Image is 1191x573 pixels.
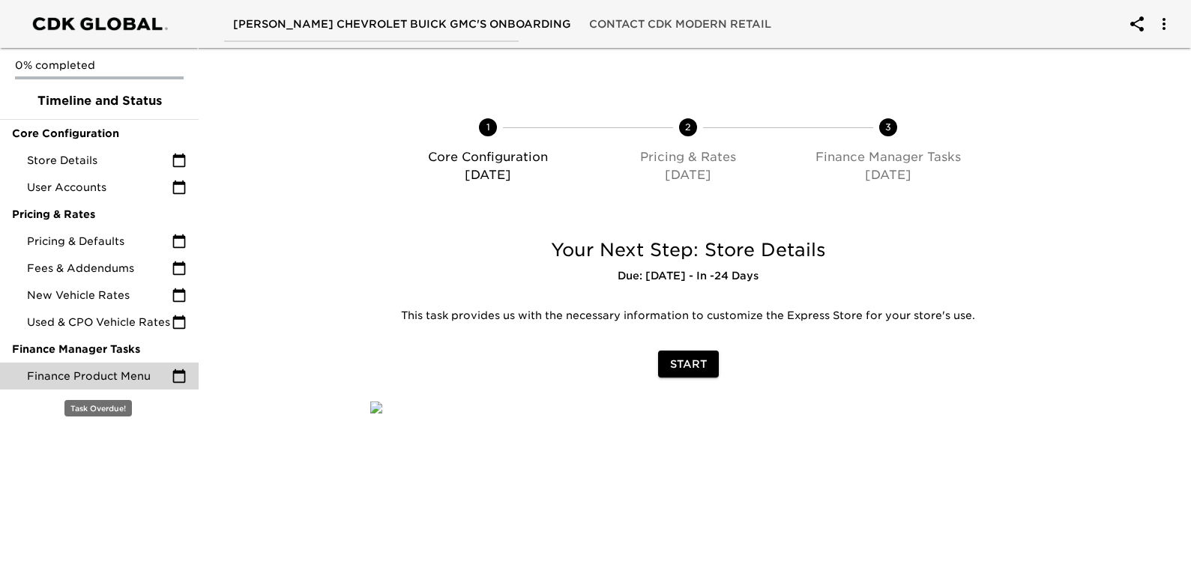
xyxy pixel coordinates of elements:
[12,126,187,141] span: Core Configuration
[670,355,707,374] span: Start
[27,261,172,276] span: Fees & Addendums
[233,15,571,34] span: [PERSON_NAME] Chevrolet Buick GMC's Onboarding
[382,309,995,324] p: This task provides us with the necessary information to customize the Express Store for your stor...
[27,288,172,303] span: New Vehicle Rates
[794,148,982,166] p: Finance Manager Tasks
[794,166,982,184] p: [DATE]
[370,268,1006,285] h6: Due: [DATE] - In -24 Days
[27,153,172,168] span: Store Details
[15,58,184,73] p: 0% completed
[486,121,490,133] text: 1
[370,401,382,413] img: qkibX1zbU72zw90W6Gan%2FTemplates%2FRjS7uaFIXtg43HUzxvoG%2F3e51d9d6-1114-4229-a5bf-f5ca567b6beb.jpg
[594,148,783,166] p: Pricing & Rates
[27,234,172,249] span: Pricing & Defaults
[594,166,783,184] p: [DATE]
[1119,6,1155,42] button: account of current user
[685,121,691,133] text: 2
[27,369,172,383] span: Finance Product Menu
[885,121,891,133] text: 3
[12,92,187,110] span: Timeline and Status
[27,180,172,195] span: User Accounts
[1146,6,1182,42] button: account of current user
[589,15,771,34] span: Contact CDK Modern Retail
[27,315,172,330] span: Used & CPO Vehicle Rates
[394,148,582,166] p: Core Configuration
[12,342,187,357] span: Finance Manager Tasks
[394,166,582,184] p: [DATE]
[370,238,1006,262] h5: Your Next Step: Store Details
[12,207,187,222] span: Pricing & Rates
[658,351,719,378] button: Start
